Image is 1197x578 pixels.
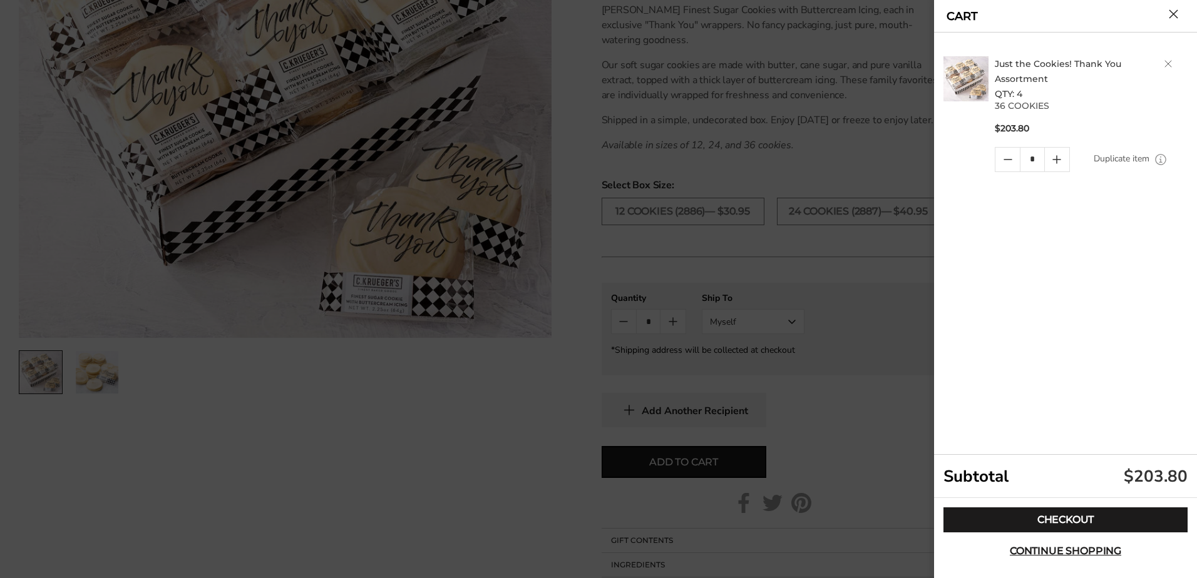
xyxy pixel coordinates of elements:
a: Checkout [943,507,1188,532]
a: Quantity minus button [995,148,1020,171]
a: Delete product [1164,60,1172,68]
span: $203.80 [995,123,1029,134]
button: Close cart [1169,9,1178,19]
a: CART [947,11,978,22]
div: Subtotal [934,455,1197,498]
p: 36 COOKIES [995,101,1191,110]
input: Quantity Input [1020,148,1044,171]
span: Continue shopping [1010,546,1121,556]
h2: QTY: 4 [995,56,1191,101]
img: C. Krueger's. image [943,56,989,101]
a: Duplicate item [1094,152,1149,166]
a: Quantity plus button [1045,148,1069,171]
a: Just the Cookies! Thank You Assortment [995,58,1121,84]
button: Continue shopping [943,539,1188,564]
div: $203.80 [1124,465,1188,487]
